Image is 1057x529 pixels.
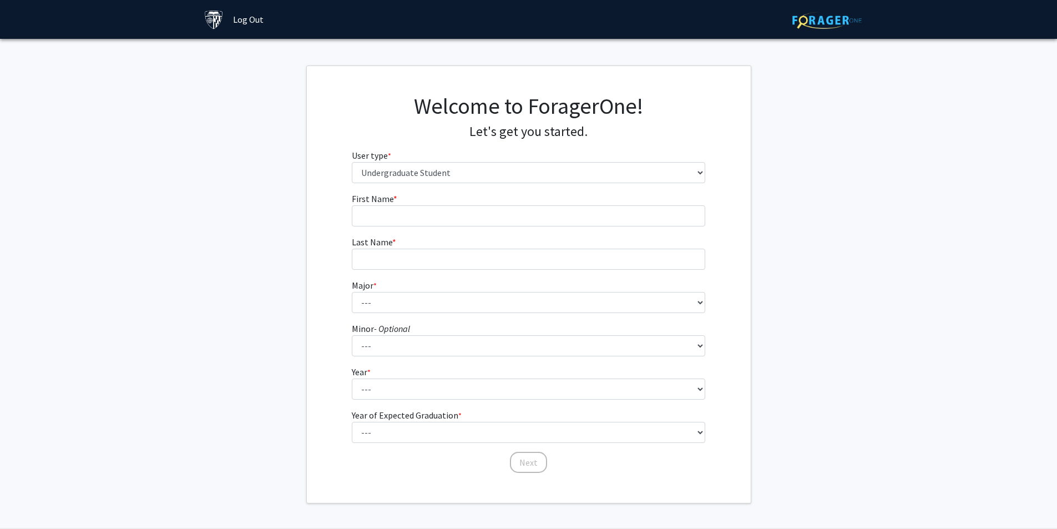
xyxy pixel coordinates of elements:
[352,93,705,119] h1: Welcome to ForagerOne!
[352,124,705,140] h4: Let's get you started.
[352,149,391,162] label: User type
[352,322,410,335] label: Minor
[8,479,47,521] iframe: Chat
[374,323,410,334] i: - Optional
[352,365,371,379] label: Year
[792,12,862,29] img: ForagerOne Logo
[352,236,392,248] span: Last Name
[352,409,462,422] label: Year of Expected Graduation
[510,452,547,473] button: Next
[352,279,377,292] label: Major
[352,193,393,204] span: First Name
[204,10,224,29] img: Johns Hopkins University Logo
